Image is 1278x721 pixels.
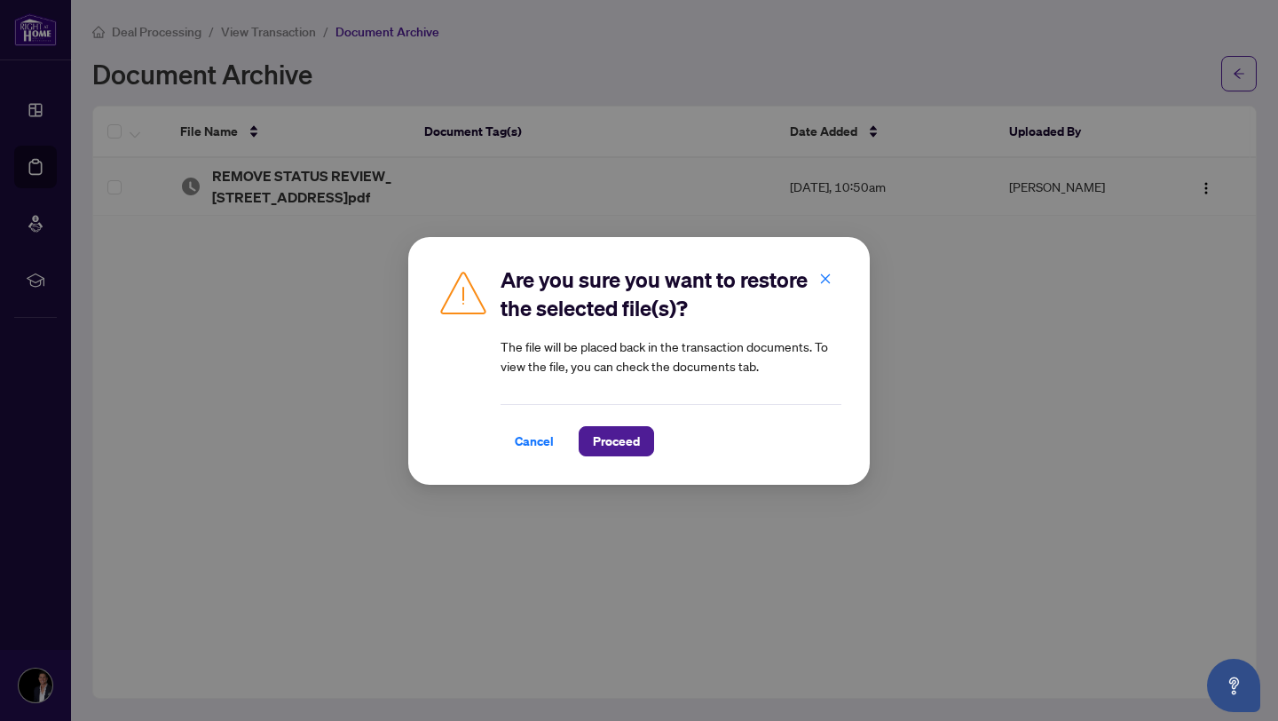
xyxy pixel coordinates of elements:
button: Cancel [501,426,568,456]
span: Cancel [515,427,554,456]
button: Open asap [1207,659,1260,712]
h2: Are you sure you want to restore the selected file(s)? [501,265,841,322]
span: Proceed [593,427,640,456]
img: Caution Icon [437,265,490,319]
article: The file will be placed back in the transaction documents. To view the file, you can check the do... [501,337,841,376]
button: Proceed [579,426,654,456]
span: close [819,272,832,284]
